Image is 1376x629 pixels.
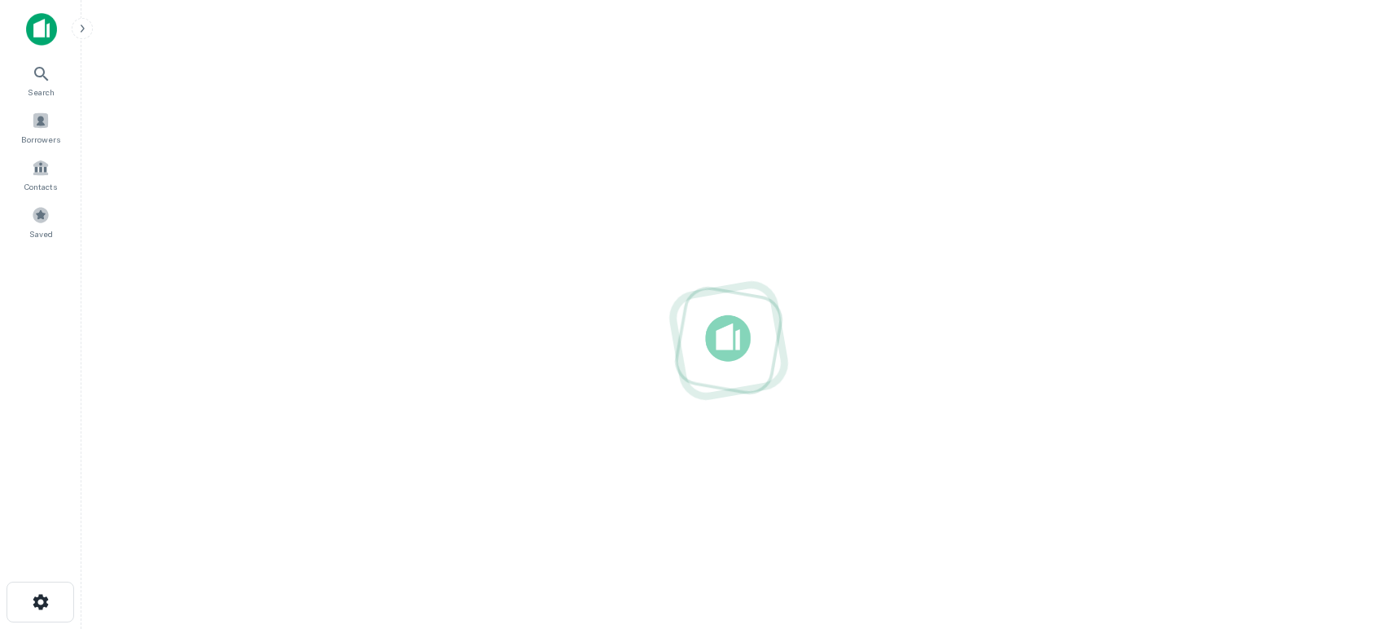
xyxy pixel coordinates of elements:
[5,152,77,196] a: Contacts
[21,133,60,146] span: Borrowers
[5,58,77,102] a: Search
[29,227,53,240] span: Saved
[24,180,57,193] span: Contacts
[5,200,77,244] a: Saved
[1295,499,1376,577] iframe: Chat Widget
[28,86,55,99] span: Search
[26,13,57,46] img: capitalize-icon.png
[5,105,77,149] a: Borrowers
